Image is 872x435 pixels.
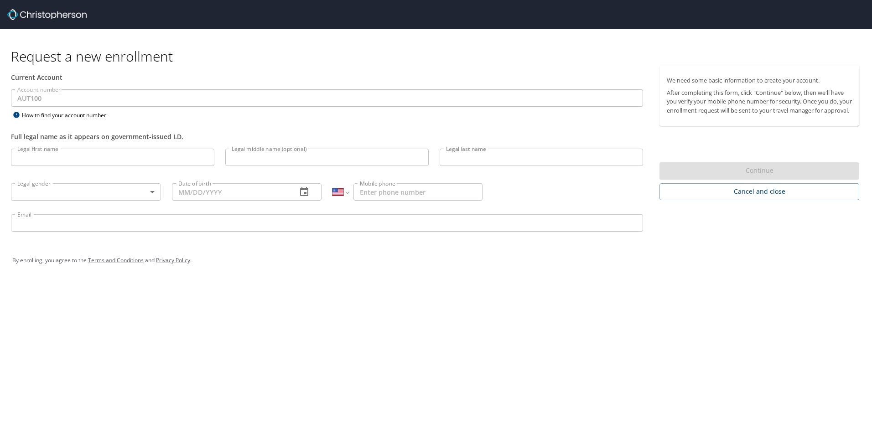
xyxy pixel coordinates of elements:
p: After completing this form, click "Continue" below, then we'll have you verify your mobile phone ... [667,88,852,115]
button: Cancel and close [659,183,859,200]
a: Privacy Policy [156,256,190,264]
a: Terms and Conditions [88,256,144,264]
p: We need some basic information to create your account. [667,76,852,85]
div: By enrolling, you agree to the and . [12,249,860,272]
div: How to find your account number [11,109,125,121]
h1: Request a new enrollment [11,47,867,65]
span: Cancel and close [667,186,852,197]
input: MM/DD/YYYY [172,183,290,201]
img: cbt logo [7,9,87,20]
input: Enter phone number [353,183,483,201]
div: Current Account [11,72,643,82]
div: ​ [11,183,161,201]
div: Full legal name as it appears on government-issued I.D. [11,132,643,141]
